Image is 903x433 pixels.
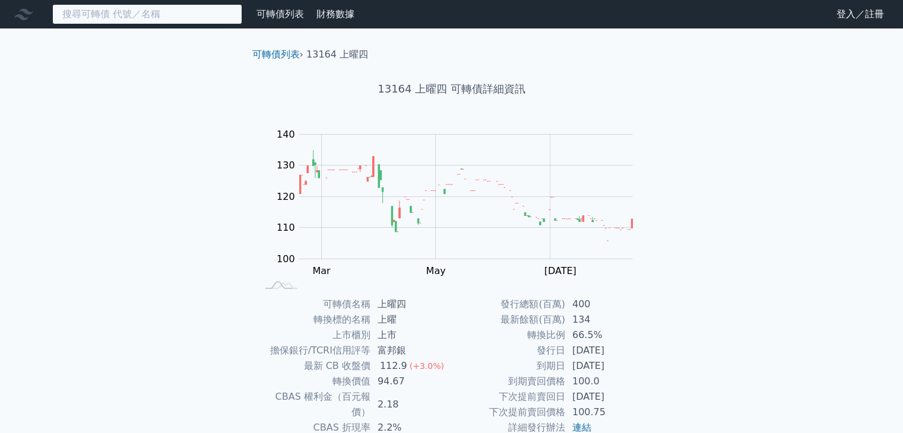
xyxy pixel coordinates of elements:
[370,389,452,420] td: 2.18
[252,47,303,62] li: ›
[277,160,295,171] tspan: 130
[452,297,565,312] td: 發行總額(百萬)
[565,405,647,420] td: 100.75
[277,253,295,265] tspan: 100
[452,343,565,358] td: 發行日
[370,297,452,312] td: 上曜四
[452,405,565,420] td: 下次提前賣回價格
[277,191,295,202] tspan: 120
[565,312,647,327] td: 134
[257,327,370,343] td: 上市櫃別
[256,8,304,20] a: 可轉債列表
[257,297,370,312] td: 可轉債名稱
[572,422,591,433] a: 連結
[243,81,661,97] h1: 13164 上曜四 可轉債詳細資訊
[270,129,650,276] g: Chart
[306,47,368,62] li: 13164 上曜四
[565,358,647,374] td: [DATE]
[370,327,452,343] td: 上市
[452,312,565,327] td: 最新餘額(百萬)
[312,265,331,276] tspan: Mar
[257,312,370,327] td: 轉換標的名稱
[565,327,647,343] td: 66.5%
[257,389,370,420] td: CBAS 權利金（百元報價）
[378,358,410,374] div: 112.9
[827,5,894,24] a: 登入／註冊
[277,129,295,140] tspan: 140
[257,374,370,389] td: 轉換價值
[426,265,445,276] tspan: May
[452,358,565,374] td: 到期日
[565,389,647,405] td: [DATE]
[370,312,452,327] td: 上曜
[316,8,354,20] a: 財務數據
[277,222,295,233] tspan: 110
[452,327,565,343] td: 轉換比例
[565,343,647,358] td: [DATE]
[257,358,370,374] td: 最新 CB 收盤價
[257,343,370,358] td: 擔保銀行/TCRI信用評等
[410,361,444,371] span: (+3.0%)
[252,49,300,60] a: 可轉債列表
[52,4,242,24] input: 搜尋可轉債 代號／名稱
[565,374,647,389] td: 100.0
[452,374,565,389] td: 到期賣回價格
[370,343,452,358] td: 富邦銀
[544,265,576,276] tspan: [DATE]
[565,297,647,312] td: 400
[452,389,565,405] td: 下次提前賣回日
[370,374,452,389] td: 94.67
